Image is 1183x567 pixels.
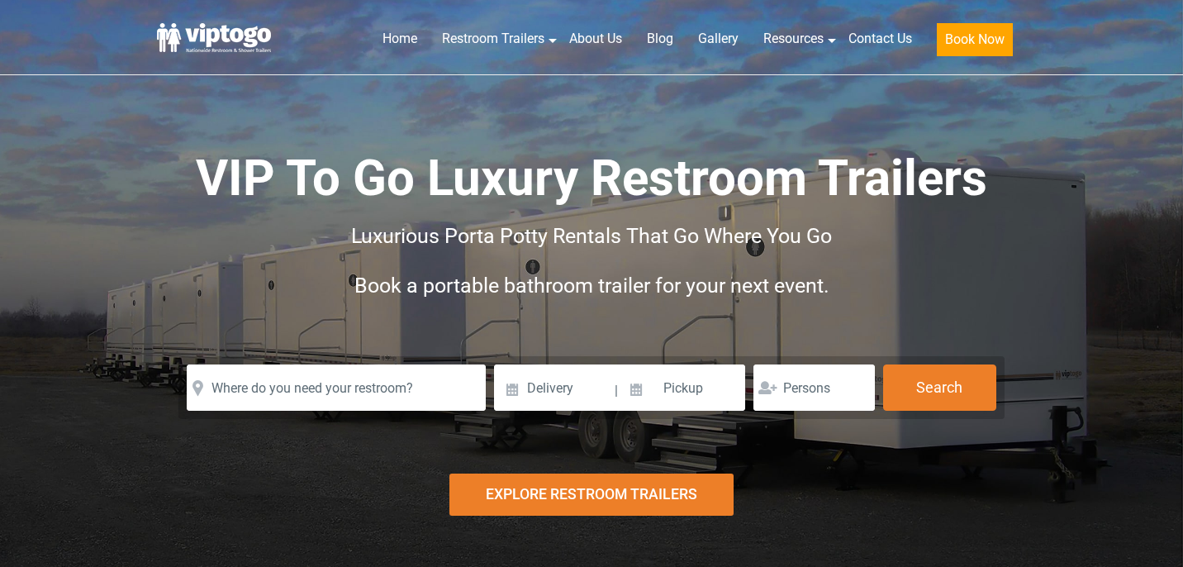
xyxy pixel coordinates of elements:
[370,21,430,57] a: Home
[354,274,829,298] span: Book a portable bathroom trailer for your next event.
[753,364,875,411] input: Persons
[634,21,686,57] a: Blog
[557,21,634,57] a: About Us
[351,224,832,248] span: Luxurious Porta Potty Rentals That Go Where You Go
[924,21,1025,66] a: Book Now
[686,21,751,57] a: Gallery
[494,364,612,411] input: Delivery
[883,364,996,411] button: Search
[836,21,924,57] a: Contact Us
[620,364,745,411] input: Pickup
[751,21,836,57] a: Resources
[187,364,486,411] input: Where do you need your restroom?
[937,23,1013,56] button: Book Now
[615,364,618,417] span: |
[449,474,734,516] div: Explore Restroom Trailers
[430,21,557,57] a: Restroom Trailers
[196,149,987,207] span: VIP To Go Luxury Restroom Trailers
